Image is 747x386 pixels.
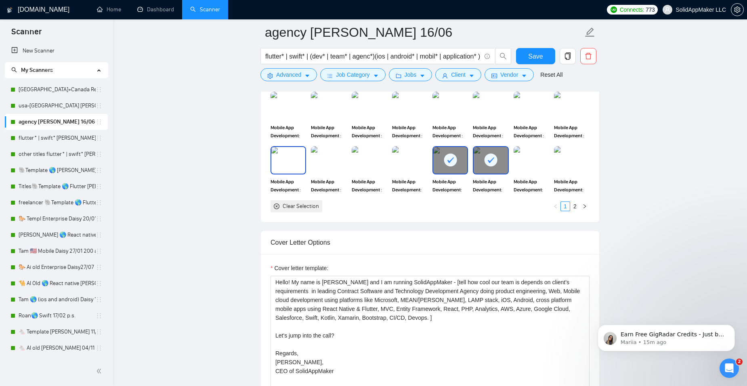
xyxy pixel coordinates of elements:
a: [PERSON_NAME] 🌎 React native Daisy 10/02 [19,227,96,243]
a: setting [731,6,744,13]
span: folder [396,73,401,79]
span: Scanner [5,26,48,43]
span: Save [528,51,543,61]
span: Mobile App Development : Cleanbe made with Flutter Developer [514,124,549,140]
img: upwork-logo.png [611,6,617,13]
span: holder [96,135,102,141]
span: Mobile App Development: Squeeze made by Flutter developer [554,178,590,194]
span: holder [96,264,102,271]
span: setting [267,73,273,79]
a: 🐎 Ai old Enterprise Daisy27/07 [19,259,96,275]
span: holder [96,313,102,319]
span: holder [96,232,102,238]
span: caret-down [469,73,474,79]
span: caret-down [304,73,310,79]
a: dashboardDashboard [137,6,174,13]
span: Mobile App Development : Bar crawl made with Flutter Developer [311,124,346,140]
span: caret-down [373,73,379,79]
a: New Scanner [11,43,101,59]
button: copy [560,48,576,64]
span: info-circle [485,54,490,59]
input: Search Freelance Jobs... [265,51,481,61]
li: flutter* | swift* John USA short+category 28/04 [5,130,108,146]
span: copy [560,52,575,60]
button: settingAdvancedcaret-down [260,68,317,81]
button: folderJobscaret-down [389,68,432,81]
img: portfolio thumbnail image [554,146,590,174]
span: holder [96,183,102,190]
span: holder [96,86,102,93]
img: portfolio thumbnail image [392,92,428,120]
li: New Scanner [5,43,108,59]
span: Vendor [500,70,518,79]
input: Scanner name... [265,22,583,42]
span: Mobile App Development: Bulletproof for BJJ made by Flutter Developer [432,178,468,194]
img: portfolio thumbnail image [514,92,549,120]
iframe: Intercom notifications message [585,308,747,364]
li: 🐘Template 🌎 Flutter John (recheck 25/11) [5,162,108,178]
span: Mobile App Development : Vault made with Flutter Developer [432,124,468,140]
span: Connects: [620,5,644,14]
img: portfolio thumbnail image [473,92,508,120]
li: Tam 🇺🇸 Mobile Daisy 27/01 200 apps made [5,243,108,259]
li: Previous Page [551,201,560,211]
img: portfolio thumbnail image [432,92,468,120]
li: freelancer 🐘Template 🌎 Flutter John 02/12-09/12 [5,195,108,211]
span: edit [585,27,595,38]
img: portfolio thumbnail image [311,92,346,120]
label: Cover letter template: [271,264,328,273]
a: 🐁 Template [PERSON_NAME] 11/11 [19,324,96,340]
span: Mobile App Development : jusWALK made with Flutter Developer [392,124,428,140]
span: idcard [491,73,497,79]
span: double-left [96,367,104,375]
button: right [580,201,590,211]
li: usa-canada John new 21.07 [5,98,108,114]
span: 773 [646,5,655,14]
span: delete [581,52,596,60]
span: search [11,67,17,73]
li: AI Tam 🌎 React native Daisy 10/02 [5,227,108,243]
span: holder [96,280,102,287]
li: Tam 🌎 (ios and android) Daisy 19/05 (22% vie 0 rep) [5,292,108,308]
button: idcardVendorcaret-down [485,68,534,81]
a: agency [PERSON_NAME] 16/06 [19,114,96,130]
a: 🐘Template 🌎 [PERSON_NAME] (recheck 25/11) [19,162,96,178]
button: barsJob Categorycaret-down [320,68,385,81]
li: Usa+Canada React native Daisy [5,82,108,98]
li: Titles🐘Template 🌎 Flutter John 02/12 [5,178,108,195]
span: Mobile App Development: Cards & Wishes made by React Native Developer [392,178,428,194]
a: Roan🌎 Swift 17/02 p.s. [19,308,96,324]
span: user [442,73,448,79]
span: holder [96,199,102,206]
a: freelancer 🐘Template 🌎 Flutter [PERSON_NAME] 02/12-09/12 [19,195,96,211]
button: search [495,48,511,64]
span: Mobile App Development: Minor Decliner with [PERSON_NAME] [271,124,306,140]
span: holder [96,103,102,109]
img: logo [7,4,13,17]
a: flutter* | swift* [PERSON_NAME] USA short+category 28/04 [19,130,96,146]
span: My Scanners [11,67,53,73]
a: [GEOGRAPHIC_DATA]+Canada React native [PERSON_NAME] [19,82,96,98]
span: holder [96,296,102,303]
img: portfolio thumbnail image [352,92,387,120]
img: portfolio thumbnail image [352,146,387,174]
button: setting [731,3,744,16]
span: Mobile App Development : Fitsme made with Flutter Developer [554,124,590,140]
li: 1 [560,201,570,211]
li: Roan🌎 Swift 17/02 p.s. [5,308,108,324]
span: holder [96,248,102,254]
a: Tam 🇺🇸 Mobile Daisy 27/01 200 apps made [19,243,96,259]
span: search [495,52,511,60]
span: Mobile App Development: Happco made by Flutter developer [514,178,549,194]
span: holder [96,167,102,174]
a: searchScanner [190,6,220,13]
span: holder [96,345,102,351]
span: Advanced [276,70,301,79]
span: Jobs [405,70,417,79]
span: left [553,204,558,209]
